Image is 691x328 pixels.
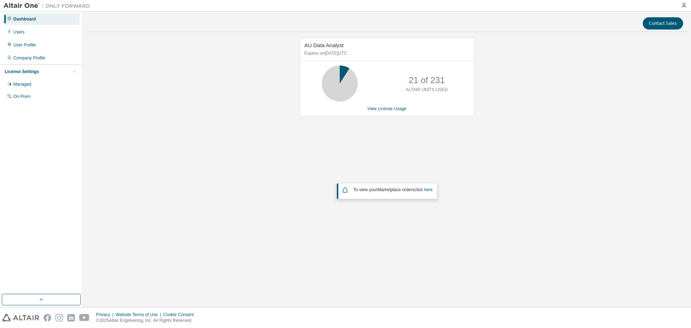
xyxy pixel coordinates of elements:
a: here [424,187,433,192]
div: Managed [13,81,31,87]
img: youtube.svg [79,314,90,322]
div: Dashboard [13,16,36,22]
div: Privacy [96,312,116,318]
div: Cookie Consent [163,312,198,318]
button: Contact Sales [643,17,683,30]
p: 21 of 231 [409,74,445,86]
div: Company Profile [13,55,45,61]
div: License Settings [5,69,39,75]
em: Marketplace orders [378,187,415,192]
img: facebook.svg [44,314,51,322]
span: To view your click [353,187,433,192]
a: View License Usage [367,106,407,111]
div: On Prem [13,94,31,99]
img: Altair One [4,2,94,9]
div: Website Terms of Use [116,312,163,318]
p: Expires on [DATE] UTC [304,50,468,57]
div: User Profile [13,42,36,48]
span: AU Data Analyst [304,42,344,48]
img: linkedin.svg [67,314,75,322]
img: instagram.svg [55,314,63,322]
p: ALTAIR UNITS USED [406,87,448,93]
div: Users [13,29,24,35]
p: © 2025 Altair Engineering, Inc. All Rights Reserved. [96,318,198,324]
img: altair_logo.svg [2,314,39,322]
